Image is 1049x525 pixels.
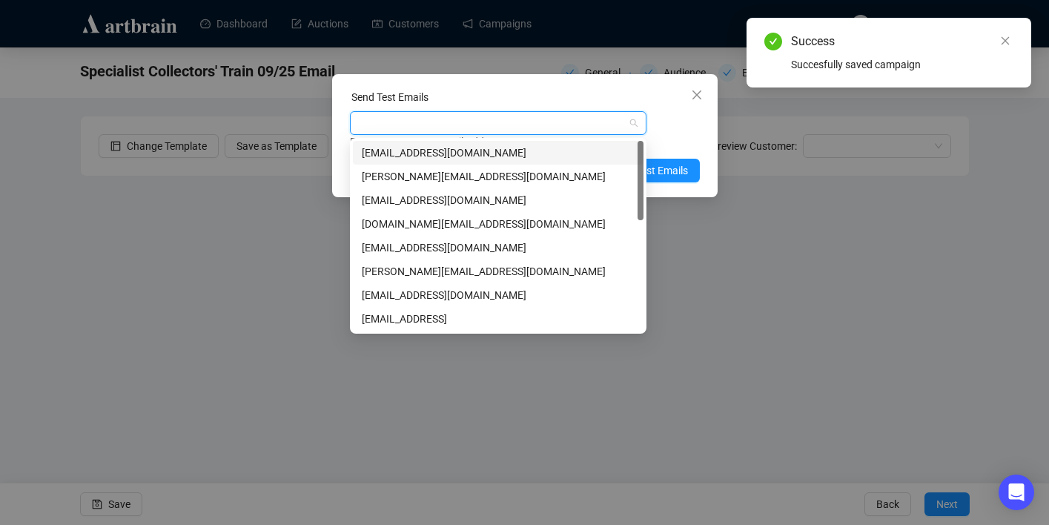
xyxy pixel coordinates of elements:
[353,141,643,165] div: keirleeson@icloud.com
[362,216,635,232] div: [DOMAIN_NAME][EMAIL_ADDRESS][DOMAIN_NAME]
[685,83,709,107] button: Close
[997,33,1013,49] a: Close
[353,188,643,212] div: marc.winter@reemandansie.com
[691,89,703,101] span: close
[353,236,643,260] div: sallyleeson1000@yahoo.com
[353,165,643,188] div: michelle@reemandansie.com
[611,162,688,179] span: Send Test Emails
[362,311,635,327] div: [EMAIL_ADDRESS]
[353,307,643,331] div: email-5d667778-039e-489e-95d6-a7beec73c1ae@test.warmbox.ai
[353,283,643,307] div: adi.p@artbrain.co
[362,240,635,256] div: [EMAIL_ADDRESS][DOMAIN_NAME]
[362,145,635,161] div: [EMAIL_ADDRESS][DOMAIN_NAME]
[1000,36,1010,46] span: close
[764,33,782,50] span: check-circle
[362,192,635,208] div: [EMAIL_ADDRESS][DOMAIN_NAME]
[351,91,428,103] label: Send Test Emails
[353,260,643,283] div: chris@reemandansie.com
[362,168,635,185] div: [PERSON_NAME][EMAIL_ADDRESS][DOMAIN_NAME]
[362,263,635,280] div: [PERSON_NAME][EMAIL_ADDRESS][DOMAIN_NAME]
[999,475,1034,510] div: Open Intercom Messenger
[791,56,1013,73] div: Succesfully saved campaign
[791,33,1013,50] div: Success
[362,287,635,303] div: [EMAIL_ADDRESS][DOMAIN_NAME]
[353,212,643,236] div: gabriellacooper.me@gmail.com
